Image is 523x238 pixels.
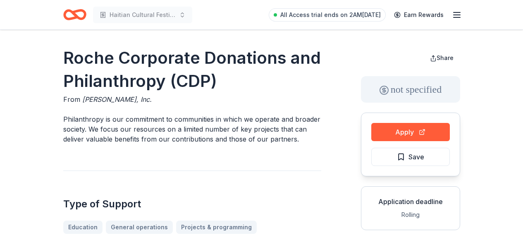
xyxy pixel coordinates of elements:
[110,10,176,20] span: Haitian Cultural Festival
[437,54,454,61] span: Share
[63,221,103,234] a: Education
[361,76,460,103] div: not specified
[368,197,453,207] div: Application deadline
[408,151,424,162] span: Save
[63,197,321,211] h2: Type of Support
[106,221,173,234] a: General operations
[371,123,450,141] button: Apply
[63,114,321,144] p: Philanthropy is our commitment to communities in which we operate and broader society. We focus o...
[63,46,321,93] h1: Roche Corporate Donations and Philanthropy (CDP)
[371,148,450,166] button: Save
[93,7,192,23] button: Haitian Cultural Festival
[269,8,386,22] a: All Access trial ends on 2AM[DATE]
[82,95,152,103] span: [PERSON_NAME], Inc.
[63,94,321,104] div: From
[176,221,257,234] a: Projects & programming
[389,7,449,22] a: Earn Rewards
[280,10,381,20] span: All Access trial ends on 2AM[DATE]
[63,5,86,24] a: Home
[368,210,453,220] div: Rolling
[423,50,460,66] button: Share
